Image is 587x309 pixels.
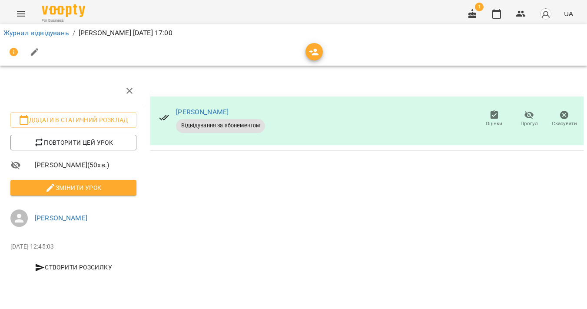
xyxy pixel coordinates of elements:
[176,108,229,116] a: [PERSON_NAME]
[3,29,69,37] a: Журнал відвідувань
[17,115,129,125] span: Додати в статичний розклад
[547,107,582,131] button: Скасувати
[552,120,577,127] span: Скасувати
[521,120,538,127] span: Прогул
[73,28,75,38] li: /
[477,107,512,131] button: Оцінки
[79,28,172,38] p: [PERSON_NAME] [DATE] 17:00
[42,18,85,23] span: For Business
[14,262,133,272] span: Створити розсилку
[512,107,547,131] button: Прогул
[10,135,136,150] button: Повторити цей урок
[17,183,129,193] span: Змінити урок
[42,4,85,17] img: Voopty Logo
[475,3,484,11] span: 1
[35,214,87,222] a: [PERSON_NAME]
[10,3,31,24] button: Menu
[10,180,136,196] button: Змінити урок
[3,28,584,38] nav: breadcrumb
[10,243,136,251] p: [DATE] 12:45:03
[10,112,136,128] button: Додати в статичний розклад
[176,122,265,130] span: Відвідування за абонементом
[540,8,552,20] img: avatar_s.png
[560,6,577,22] button: UA
[17,137,129,148] span: Повторити цей урок
[35,160,136,170] span: [PERSON_NAME] ( 50 хв. )
[486,120,502,127] span: Оцінки
[10,259,136,275] button: Створити розсилку
[564,9,573,18] span: UA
